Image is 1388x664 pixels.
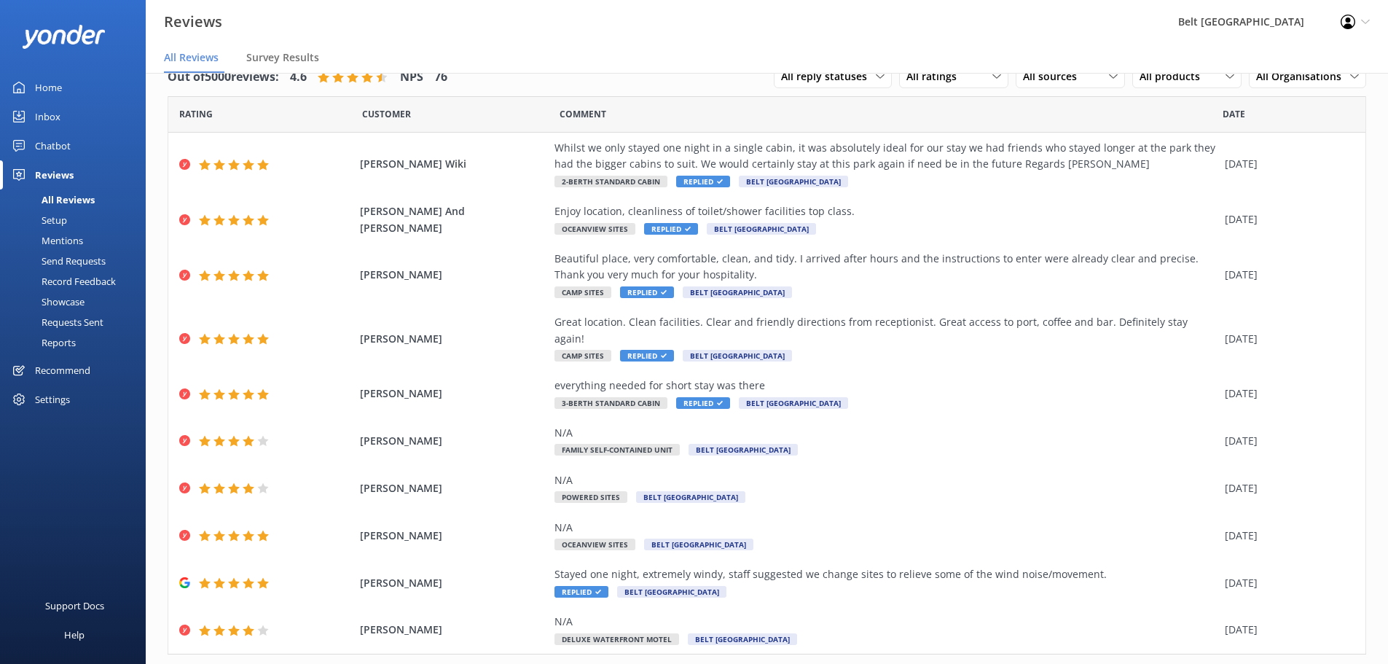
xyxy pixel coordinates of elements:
[9,271,116,292] div: Record Feedback
[35,102,60,131] div: Inbox
[644,223,698,235] span: Replied
[1225,211,1347,227] div: [DATE]
[554,203,1218,219] div: Enjoy location, cleanliness of toilet/shower facilities top class.
[360,433,548,449] span: [PERSON_NAME]
[554,633,679,645] span: Deluxe Waterfront Motel
[554,614,1218,630] div: N/A
[620,286,674,298] span: Replied
[617,586,726,598] span: Belt [GEOGRAPHIC_DATA]
[246,50,319,65] span: Survey Results
[554,539,635,550] span: Oceanview Sites
[1225,433,1347,449] div: [DATE]
[9,251,106,271] div: Send Requests
[9,312,146,332] a: Requests Sent
[620,350,674,362] span: Replied
[554,350,611,362] span: Camp Sites
[554,286,611,298] span: Camp Sites
[9,332,76,353] div: Reports
[554,397,667,409] span: 3-Berth Standard Cabin
[45,591,104,620] div: Support Docs
[360,528,548,544] span: [PERSON_NAME]
[360,386,548,402] span: [PERSON_NAME]
[1140,69,1209,85] span: All products
[1225,480,1347,496] div: [DATE]
[554,223,635,235] span: Oceanview Sites
[434,68,447,87] h4: 76
[360,267,548,283] span: [PERSON_NAME]
[35,131,71,160] div: Chatbot
[9,230,146,251] a: Mentions
[1225,156,1347,172] div: [DATE]
[689,444,798,456] span: Belt [GEOGRAPHIC_DATA]
[1023,69,1086,85] span: All sources
[1223,107,1245,121] span: Date
[9,251,146,271] a: Send Requests
[683,286,792,298] span: Belt [GEOGRAPHIC_DATA]
[781,69,876,85] span: All reply statuses
[400,68,423,87] h4: NPS
[560,107,606,121] span: Question
[554,566,1218,582] div: Stayed one night, extremely windy, staff suggested we change sites to relieve some of the wind no...
[554,251,1218,284] div: Beautiful place, very comfortable, clean, and tidy. I arrived after hours and the instructions to...
[1225,575,1347,591] div: [DATE]
[360,331,548,347] span: [PERSON_NAME]
[9,292,146,312] a: Showcase
[739,176,848,187] span: Belt [GEOGRAPHIC_DATA]
[636,491,745,503] span: Belt [GEOGRAPHIC_DATA]
[9,210,67,230] div: Setup
[360,156,548,172] span: [PERSON_NAME] Wiki
[1225,386,1347,402] div: [DATE]
[739,397,848,409] span: Belt [GEOGRAPHIC_DATA]
[9,230,83,251] div: Mentions
[9,271,146,292] a: Record Feedback
[362,107,411,121] span: Date
[35,356,90,385] div: Recommend
[554,444,680,456] span: Family Self-Contained Unit
[554,586,608,598] span: Replied
[168,68,279,87] h4: Out of 5000 reviews:
[1225,622,1347,638] div: [DATE]
[676,397,730,409] span: Replied
[554,491,627,503] span: Powered Sites
[9,292,85,312] div: Showcase
[1256,69,1350,85] span: All Organisations
[554,140,1218,173] div: Whilst we only stayed one night in a single cabin, it was absolutely ideal for our stay we had fr...
[360,203,548,236] span: [PERSON_NAME] And [PERSON_NAME]
[644,539,753,550] span: Belt [GEOGRAPHIC_DATA]
[1225,267,1347,283] div: [DATE]
[554,425,1218,441] div: N/A
[360,622,548,638] span: [PERSON_NAME]
[35,73,62,102] div: Home
[9,332,146,353] a: Reports
[554,520,1218,536] div: N/A
[179,107,213,121] span: Date
[688,633,797,645] span: Belt [GEOGRAPHIC_DATA]
[35,385,70,414] div: Settings
[35,160,74,190] div: Reviews
[164,50,219,65] span: All Reviews
[683,350,792,362] span: Belt [GEOGRAPHIC_DATA]
[554,314,1218,347] div: Great location. Clean facilities. Clear and friendly directions from receptionist. Great access t...
[22,25,106,49] img: yonder-white-logo.png
[164,10,222,34] h3: Reviews
[360,575,548,591] span: [PERSON_NAME]
[554,472,1218,488] div: N/A
[1225,528,1347,544] div: [DATE]
[554,378,1218,394] div: everything needed for short stay was there
[676,176,730,187] span: Replied
[64,620,85,649] div: Help
[9,210,146,230] a: Setup
[906,69,965,85] span: All ratings
[554,176,667,187] span: 2-Berth Standard Cabin
[360,480,548,496] span: [PERSON_NAME]
[707,223,816,235] span: Belt [GEOGRAPHIC_DATA]
[9,312,103,332] div: Requests Sent
[290,68,307,87] h4: 4.6
[1225,331,1347,347] div: [DATE]
[9,190,146,210] a: All Reviews
[9,190,95,210] div: All Reviews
